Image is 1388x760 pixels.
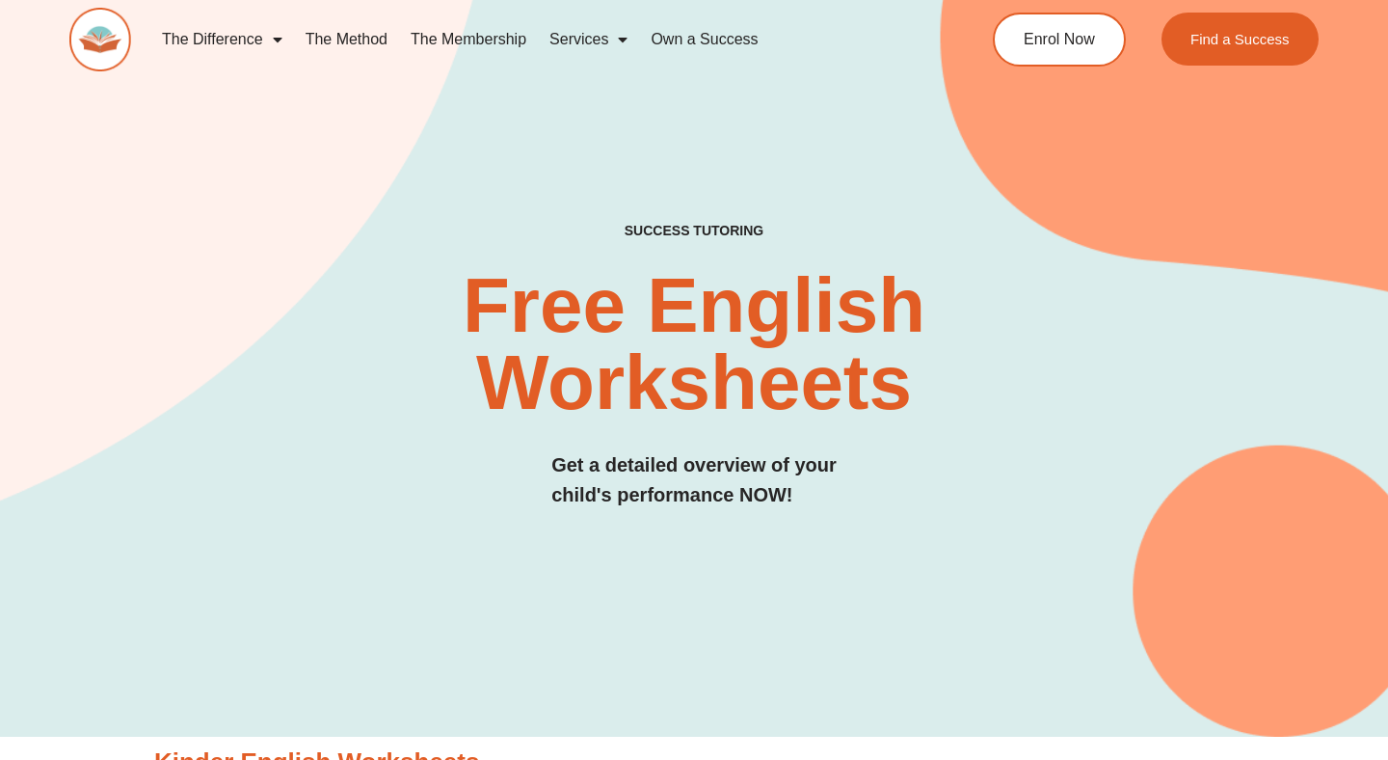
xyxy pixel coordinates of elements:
[551,450,837,510] h3: Get a detailed overview of your child's performance NOW!
[294,17,399,62] a: The Method
[509,223,879,239] h4: SUCCESS TUTORING​
[399,17,538,62] a: The Membership
[1190,32,1290,46] span: Find a Success
[150,17,921,62] nav: Menu
[1161,13,1319,66] a: Find a Success
[1024,32,1095,47] span: Enrol Now
[150,17,294,62] a: The Difference
[639,17,769,62] a: Own a Success
[281,267,1106,421] h2: Free English Worksheets​
[538,17,639,62] a: Services
[993,13,1126,67] a: Enrol Now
